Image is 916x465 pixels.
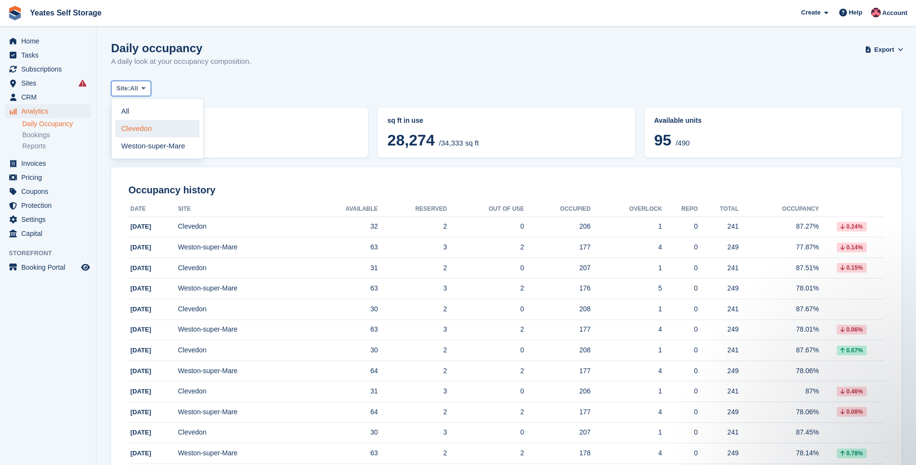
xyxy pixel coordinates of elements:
[591,221,662,232] div: 1
[22,142,91,151] a: Reports
[524,407,591,417] div: 177
[676,139,690,147] span: /490
[378,381,447,402] td: 3
[5,104,91,118] a: menu
[387,116,423,124] span: sq ft in use
[447,422,524,443] td: 0
[698,320,739,340] td: 249
[130,84,138,93] span: All
[130,305,151,313] span: [DATE]
[378,202,447,217] th: Reserved
[662,366,698,376] div: 0
[5,185,91,198] a: menu
[739,361,819,381] td: 78.06%
[698,422,739,443] td: 241
[591,304,662,314] div: 1
[26,5,106,21] a: Yeates Self Storage
[874,45,894,55] span: Export
[837,325,867,334] div: 0.06%
[698,258,739,278] td: 241
[308,217,378,237] td: 32
[178,340,308,361] td: Clevedon
[80,262,91,273] a: Preview store
[591,242,662,252] div: 4
[9,248,96,258] span: Storefront
[739,258,819,278] td: 87.51%
[21,171,79,184] span: Pricing
[867,42,902,58] button: Export
[662,242,698,252] div: 0
[698,402,739,423] td: 249
[130,429,151,436] span: [DATE]
[178,320,308,340] td: Weston-super-Mare
[662,407,698,417] div: 0
[178,278,308,299] td: Weston-super-Mare
[115,137,199,155] a: Weston-super-Mare
[591,386,662,396] div: 1
[178,402,308,423] td: Weston-super-Mare
[739,202,819,217] th: Occupancy
[5,199,91,212] a: menu
[739,340,819,361] td: 87.67%
[662,345,698,355] div: 0
[524,427,591,437] div: 207
[22,131,91,140] a: Bookings
[698,361,739,381] td: 249
[130,285,151,292] span: [DATE]
[21,90,79,104] span: CRM
[447,340,524,361] td: 0
[698,217,739,237] td: 241
[447,202,524,217] th: Out of Use
[447,381,524,402] td: 0
[698,381,739,402] td: 241
[662,263,698,273] div: 0
[378,320,447,340] td: 3
[739,381,819,402] td: 87%
[524,283,591,293] div: 176
[871,8,881,17] img: James Griffin
[5,261,91,274] a: menu
[849,8,862,17] span: Help
[130,223,151,230] span: [DATE]
[130,367,151,375] span: [DATE]
[837,263,867,273] div: 0.15%
[447,361,524,381] td: 2
[524,202,591,217] th: Occupied
[178,381,308,402] td: Clevedon
[121,131,358,149] span: 82.35%
[21,227,79,240] span: Capital
[308,381,378,402] td: 31
[21,199,79,212] span: Protection
[591,407,662,417] div: 4
[524,345,591,355] div: 208
[662,283,698,293] div: 0
[698,202,739,217] th: Total
[308,443,378,464] td: 63
[378,258,447,278] td: 2
[378,278,447,299] td: 3
[130,244,151,251] span: [DATE]
[378,443,447,464] td: 2
[5,62,91,76] a: menu
[5,76,91,90] a: menu
[5,157,91,170] a: menu
[308,361,378,381] td: 64
[591,427,662,437] div: 1
[378,361,447,381] td: 2
[662,324,698,334] div: 0
[111,56,251,67] p: A daily look at your occupancy composition.
[837,346,867,355] div: 0.67%
[178,443,308,464] td: Weston-super-Mare
[130,408,151,416] span: [DATE]
[387,131,435,149] span: 28,274
[128,202,178,217] th: Date
[591,448,662,458] div: 4
[130,450,151,457] span: [DATE]
[698,443,739,464] td: 249
[524,263,591,273] div: 207
[591,263,662,273] div: 1
[524,448,591,458] div: 178
[662,221,698,232] div: 0
[447,278,524,299] td: 2
[654,116,702,124] span: Available units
